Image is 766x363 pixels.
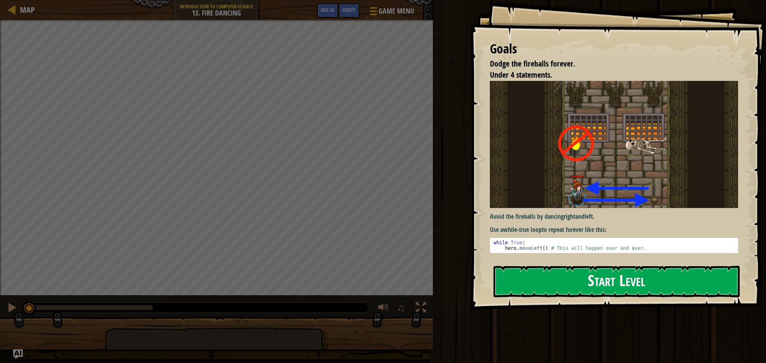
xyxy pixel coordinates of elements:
strong: while-true loop [503,225,542,234]
li: Under 4 statements. [480,69,736,81]
div: Goals [490,40,738,58]
a: Map [16,4,35,15]
button: Ask AI [13,349,23,359]
button: Adjust volume [375,300,391,317]
button: Game Menu [363,3,419,22]
span: Under 4 statements. [490,69,552,80]
span: Game Menu [379,6,414,16]
p: Avoid the fireballs by dancing and . [490,212,744,221]
p: Use a to repeat forever like this: [490,225,744,234]
span: Hints [342,6,355,14]
span: Map [20,4,35,15]
span: Dodge the fireballs forever. [490,58,575,69]
strong: left [584,212,593,221]
li: Dodge the fireballs forever. [480,58,736,70]
button: Ctrl + P: Pause [4,300,20,317]
img: Fire dancing [490,81,744,208]
button: ♫ [395,300,409,317]
strong: right [564,212,575,221]
span: ♫ [397,302,405,314]
button: Start Level [494,266,740,297]
button: Ask AI [317,3,338,18]
button: Toggle fullscreen [413,300,429,317]
span: Ask AI [321,6,334,14]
